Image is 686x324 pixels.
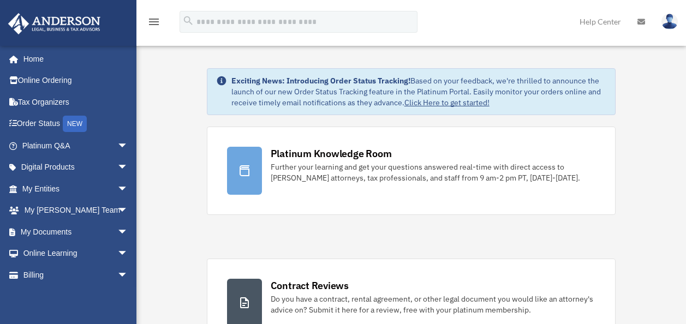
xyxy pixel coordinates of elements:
a: My Documentsarrow_drop_down [8,221,145,243]
div: Further your learning and get your questions answered real-time with direct access to [PERSON_NAM... [271,161,596,183]
span: arrow_drop_down [117,243,139,265]
a: Billingarrow_drop_down [8,264,145,286]
i: menu [147,15,160,28]
a: Click Here to get started! [404,98,490,107]
div: NEW [63,116,87,132]
span: arrow_drop_down [117,264,139,286]
a: Home [8,48,139,70]
a: Online Learningarrow_drop_down [8,243,145,265]
span: arrow_drop_down [117,157,139,179]
span: arrow_drop_down [117,200,139,222]
a: Events Calendar [8,286,145,308]
i: search [182,15,194,27]
a: Tax Organizers [8,91,145,113]
span: arrow_drop_down [117,178,139,200]
span: arrow_drop_down [117,221,139,243]
div: Do you have a contract, rental agreement, or other legal document you would like an attorney's ad... [271,293,596,315]
strong: Exciting News: Introducing Order Status Tracking! [231,76,410,86]
a: Platinum Knowledge Room Further your learning and get your questions answered real-time with dire... [207,127,616,215]
a: Digital Productsarrow_drop_down [8,157,145,178]
span: arrow_drop_down [117,135,139,157]
a: My [PERSON_NAME] Teamarrow_drop_down [8,200,145,221]
div: Platinum Knowledge Room [271,147,392,160]
div: Contract Reviews [271,279,349,292]
img: User Pic [661,14,678,29]
img: Anderson Advisors Platinum Portal [5,13,104,34]
a: menu [147,19,160,28]
a: My Entitiesarrow_drop_down [8,178,145,200]
a: Platinum Q&Aarrow_drop_down [8,135,145,157]
div: Based on your feedback, we're thrilled to announce the launch of our new Order Status Tracking fe... [231,75,607,108]
a: Order StatusNEW [8,113,145,135]
a: Online Ordering [8,70,145,92]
